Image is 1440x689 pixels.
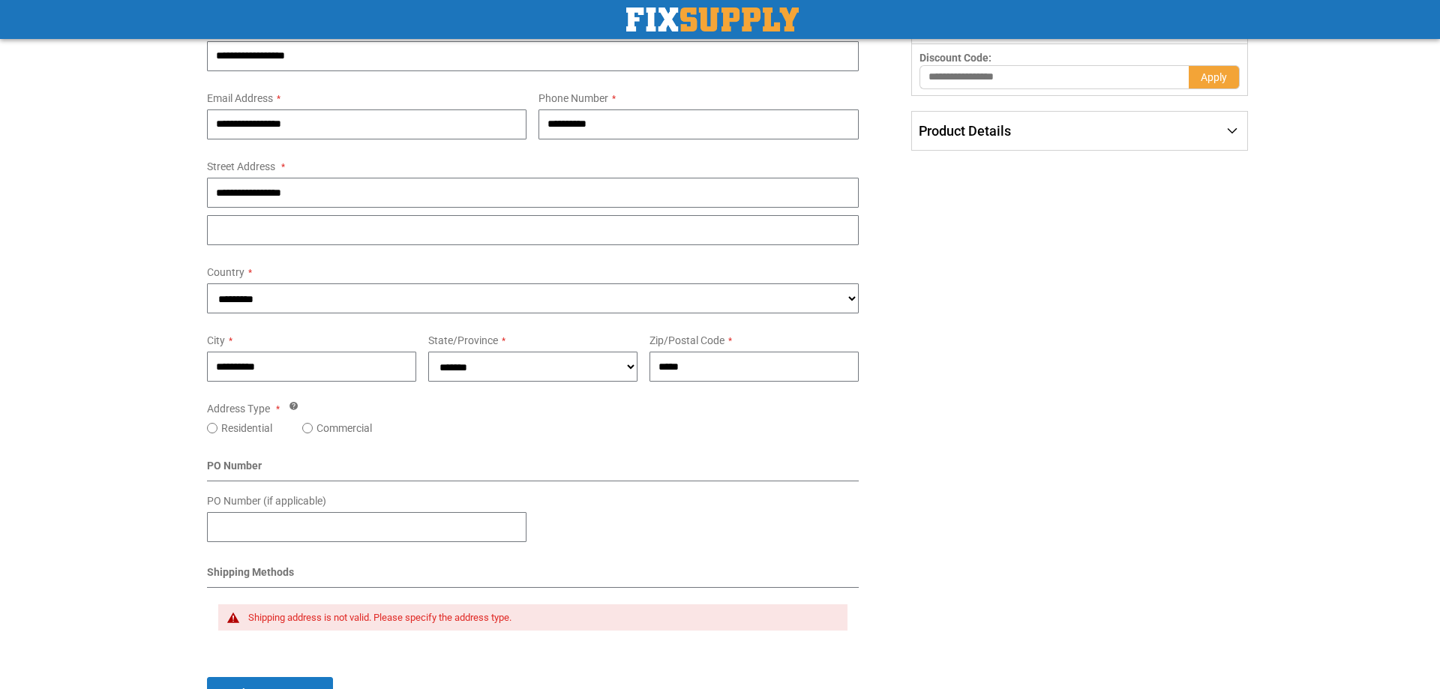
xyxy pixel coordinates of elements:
label: Commercial [316,421,372,436]
span: Street Address [207,160,275,172]
span: Zip/Postal Code [649,334,724,346]
span: Country [207,266,244,278]
span: Address Type [207,403,270,415]
label: Residential [221,421,272,436]
span: Phone Number [538,92,608,104]
span: Discount Code: [919,52,991,64]
button: Apply [1189,65,1240,89]
span: PO Number (if applicable) [207,495,326,507]
span: City [207,334,225,346]
div: PO Number [207,458,859,481]
div: Shipping address is not valid. Please specify the address type. [248,612,832,624]
span: Email Address [207,92,273,104]
span: Apply [1201,71,1227,83]
img: Fix Industrial Supply [626,7,799,31]
a: store logo [626,7,799,31]
span: Product Details [919,123,1011,139]
div: Shipping Methods [207,565,859,588]
span: State/Province [428,334,498,346]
